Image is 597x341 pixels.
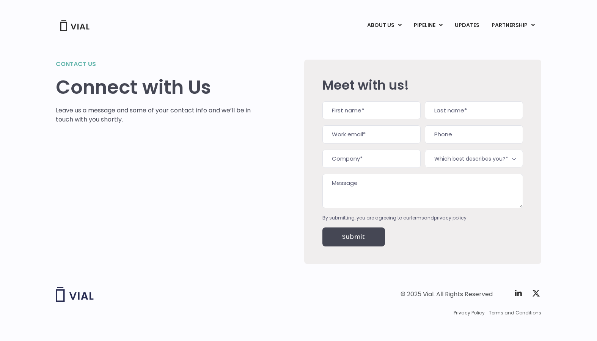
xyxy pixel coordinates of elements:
h2: Meet with us! [322,78,523,92]
a: Terms and Conditions [489,309,541,316]
input: Work email* [322,125,421,144]
input: First name* [322,101,421,120]
a: Privacy Policy [454,309,485,316]
span: Which best describes you?* [425,150,523,167]
input: Phone [425,125,523,144]
p: Leave us a message and some of your contact info and we’ll be in touch with you shortly. [56,106,251,124]
div: © 2025 Vial. All Rights Reserved [401,290,493,298]
a: PARTNERSHIPMenu Toggle [485,19,541,32]
input: Submit [322,227,385,246]
a: terms [411,215,424,221]
input: Last name* [425,101,523,120]
input: Company* [322,150,421,168]
h2: Contact us [56,60,251,69]
a: privacy policy [434,215,467,221]
a: UPDATES [449,19,485,32]
a: ABOUT USMenu Toggle [361,19,407,32]
div: By submitting, you are agreeing to our and [322,215,523,221]
h1: Connect with Us [56,76,251,98]
img: Vial Logo [60,20,90,31]
a: PIPELINEMenu Toggle [408,19,448,32]
img: Vial logo wih "Vial" spelled out [56,287,94,302]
